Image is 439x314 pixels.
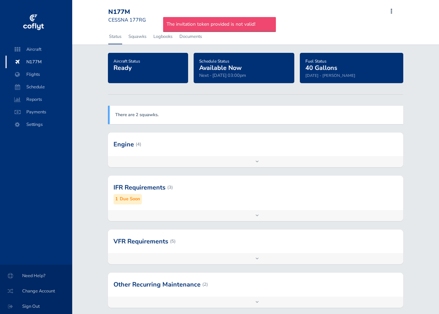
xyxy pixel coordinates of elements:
[199,58,229,64] span: Schedule Status
[305,58,327,64] span: Fuel Status
[12,43,65,56] span: Aircraft
[120,195,140,203] small: Due Soon
[305,73,355,78] small: [DATE] - [PERSON_NAME]
[199,56,242,72] a: Schedule StatusAvailable Now
[12,68,65,81] span: Flights
[108,16,146,23] small: CESSNA 177RG
[305,64,337,72] span: 40 Gallons
[108,8,158,16] div: N177M
[113,58,140,64] span: Aircraft Status
[153,29,173,44] a: Logbooks
[179,29,203,44] a: Documents
[108,29,122,44] a: Status
[199,72,246,79] span: Next - [DATE] 03:00pm
[8,285,64,297] span: Change Account
[199,64,242,72] span: Available Now
[128,29,147,44] a: Squawks
[8,300,64,313] span: Sign Out
[12,93,65,106] span: Reports
[12,106,65,118] span: Payments
[12,118,65,131] span: Settings
[22,12,45,33] img: coflyt logo
[113,64,132,72] span: Ready
[163,17,276,32] div: The invitation token provided is not valid!
[8,269,64,282] span: Need Help?
[12,81,65,93] span: Schedule
[115,112,159,118] a: There are 2 squawks.
[12,56,65,68] span: N177M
